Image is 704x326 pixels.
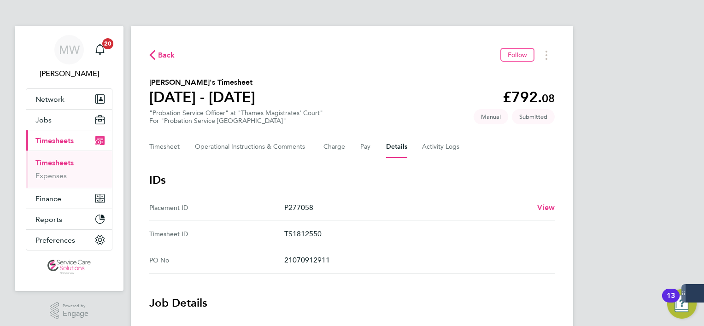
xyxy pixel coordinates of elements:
a: MW[PERSON_NAME] [26,35,112,79]
button: Network [26,89,112,109]
button: Open Resource Center, 13 new notifications [667,289,697,319]
button: Operational Instructions & Comments [195,136,309,158]
h3: Job Details [149,296,555,310]
a: 20 [91,35,109,64]
p: TS1812550 [284,228,547,239]
span: Finance [35,194,61,203]
div: Timesheets [26,151,112,188]
span: Timesheets [35,136,74,145]
div: "Probation Service Officer" at "Thames Magistrates' Court" [149,109,323,125]
span: Network [35,95,65,104]
h3: IDs [149,173,555,187]
span: This timesheet was manually created. [474,109,508,124]
span: Reports [35,215,62,224]
span: Powered by [63,302,88,310]
span: MW [59,44,80,56]
a: Expenses [35,171,67,180]
a: Powered byEngage [50,302,89,320]
span: 20 [102,38,113,49]
a: View [537,202,555,213]
div: Placement ID [149,202,284,213]
div: Timesheet ID [149,228,284,239]
span: Back [158,50,175,61]
a: Timesheets [35,158,74,167]
button: Charge [323,136,346,158]
p: 21070912911 [284,255,547,266]
button: Preferences [26,230,112,250]
button: Reports [26,209,112,229]
nav: Main navigation [15,26,123,291]
p: P277058 [284,202,530,213]
div: PO No [149,255,284,266]
h2: [PERSON_NAME]'s Timesheet [149,77,255,88]
button: Follow [500,48,534,62]
button: Pay [360,136,371,158]
img: servicecare-logo-retina.png [47,260,91,274]
button: Timesheet [149,136,180,158]
span: Engage [63,310,88,318]
button: Activity Logs [422,136,461,158]
span: Mark White [26,68,112,79]
div: 13 [667,296,675,308]
button: Back [149,49,175,61]
span: This timesheet is Submitted. [512,109,555,124]
h1: [DATE] - [DATE] [149,88,255,106]
span: Preferences [35,236,75,244]
a: Go to home page [26,260,112,274]
span: 08 [542,92,555,105]
span: View [537,203,555,212]
span: Jobs [35,116,52,124]
span: Follow [508,51,527,59]
button: Timesheets [26,130,112,151]
button: Finance [26,188,112,209]
div: For "Probation Service [GEOGRAPHIC_DATA]" [149,117,323,125]
button: Timesheets Menu [538,48,555,62]
app-decimal: £792. [503,88,555,106]
button: Details [386,136,407,158]
button: Jobs [26,110,112,130]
